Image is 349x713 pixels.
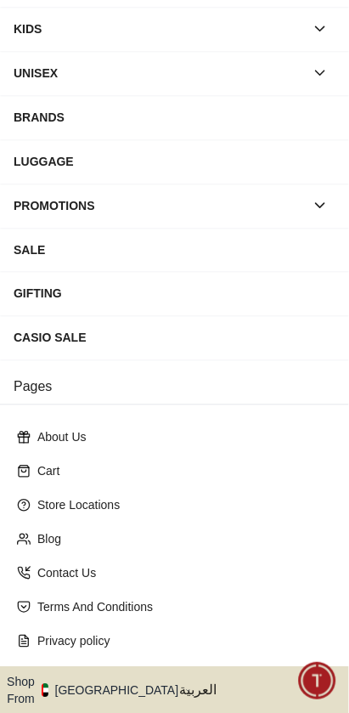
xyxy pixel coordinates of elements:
div: BRANDS [14,102,335,133]
button: العربية [180,674,343,708]
div: CASIO SALE [14,323,335,354]
p: Privacy policy [37,633,325,650]
p: Contact Us [37,565,325,582]
div: LUGGAGE [14,146,335,177]
button: Shop From[GEOGRAPHIC_DATA] [7,674,191,708]
p: Store Locations [37,497,325,514]
div: Chat Widget [299,663,336,700]
p: Blog [37,531,325,548]
div: KIDS [14,14,305,44]
div: UNISEX [14,58,305,88]
span: العربية [180,681,343,701]
div: PROMOTIONS [14,190,305,221]
img: United Arab Emirates [42,684,48,698]
div: SALE [14,235,335,265]
div: GIFTING [14,279,335,309]
p: Cart [37,463,325,480]
p: About Us [37,429,325,446]
p: Terms And Conditions [37,599,325,616]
